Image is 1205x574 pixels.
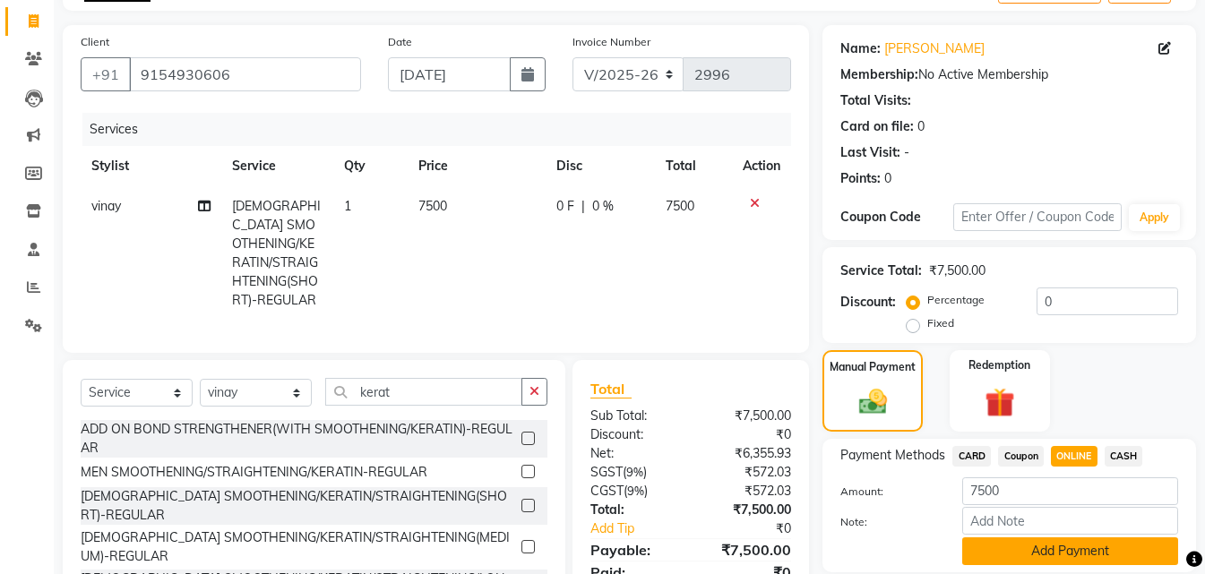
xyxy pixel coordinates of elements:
input: Search by Name/Mobile/Email/Code [129,57,361,91]
label: Fixed [927,315,954,331]
div: Payable: [577,539,691,561]
span: ONLINE [1051,446,1097,467]
div: Last Visit: [840,143,900,162]
div: ₹7,500.00 [691,539,805,561]
label: Redemption [968,357,1030,373]
th: Total [655,146,732,186]
div: 0 [884,169,891,188]
div: Coupon Code [840,208,953,227]
span: CASH [1105,446,1143,467]
div: ₹0 [710,519,805,538]
span: 9% [626,465,643,479]
span: Total [590,380,632,398]
div: No Active Membership [840,65,1178,84]
label: Date [388,34,412,50]
div: Total: [577,501,691,519]
button: +91 [81,57,131,91]
div: ₹572.03 [691,482,805,501]
span: 7500 [418,198,447,214]
div: Services [82,113,805,146]
label: Percentage [927,292,985,308]
div: Net: [577,444,691,463]
div: Card on file: [840,117,914,136]
label: Amount: [827,484,949,500]
div: [DEMOGRAPHIC_DATA] SMOOTHENING/KERATIN/STRAIGHTENING(SHORT)-REGULAR [81,487,514,525]
div: Membership: [840,65,918,84]
th: Qty [333,146,408,186]
label: Client [81,34,109,50]
span: CGST [590,483,624,499]
button: Add Payment [962,537,1178,565]
span: 0 F [556,197,574,216]
label: Manual Payment [830,359,916,375]
span: 1 [344,198,351,214]
div: MEN SMOOTHENING/STRAIGHTENING/KERATIN-REGULAR [81,463,427,482]
div: ₹7,500.00 [691,407,805,425]
span: Coupon [998,446,1044,467]
div: ( ) [577,463,691,482]
th: Service [221,146,333,186]
th: Disc [546,146,655,186]
div: 0 [917,117,925,136]
span: 7500 [666,198,694,214]
div: Service Total: [840,261,922,280]
input: Search or Scan [325,378,522,406]
div: [DEMOGRAPHIC_DATA] SMOOTHENING/KERATIN/STRAIGHTENING(MEDIUM)-REGULAR [81,528,514,566]
label: Invoice Number [572,34,650,50]
div: ₹7,500.00 [691,501,805,519]
div: ₹572.03 [691,463,805,482]
div: Name: [840,39,881,58]
span: 0 % [592,197,614,216]
div: ( ) [577,482,691,501]
div: ₹6,355.93 [691,444,805,463]
input: Add Note [962,507,1178,535]
div: ADD ON BOND STRENGTHENER(WITH SMOOTHENING/KERATIN)-REGULAR [81,420,514,458]
th: Action [732,146,791,186]
div: Discount: [577,425,691,444]
span: Payment Methods [840,446,945,465]
div: Points: [840,169,881,188]
img: _cash.svg [850,386,896,418]
div: ₹0 [691,425,805,444]
span: | [581,197,585,216]
a: [PERSON_NAME] [884,39,985,58]
th: Stylist [81,146,221,186]
th: Price [408,146,546,186]
button: Apply [1129,204,1180,231]
span: CARD [952,446,991,467]
img: _gift.svg [976,384,1024,421]
div: - [904,143,909,162]
input: Amount [962,477,1178,505]
span: SGST [590,464,623,480]
label: Note: [827,514,949,530]
div: Total Visits: [840,91,911,110]
span: [DEMOGRAPHIC_DATA] SMOOTHENING/KERATIN/STRAIGHTENING(SHORT)-REGULAR [232,198,321,308]
div: Discount: [840,293,896,312]
span: vinay [91,198,121,214]
div: ₹7,500.00 [929,261,986,280]
a: Add Tip [577,519,710,538]
div: Sub Total: [577,407,691,425]
input: Enter Offer / Coupon Code [953,203,1122,231]
span: 9% [627,484,644,498]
